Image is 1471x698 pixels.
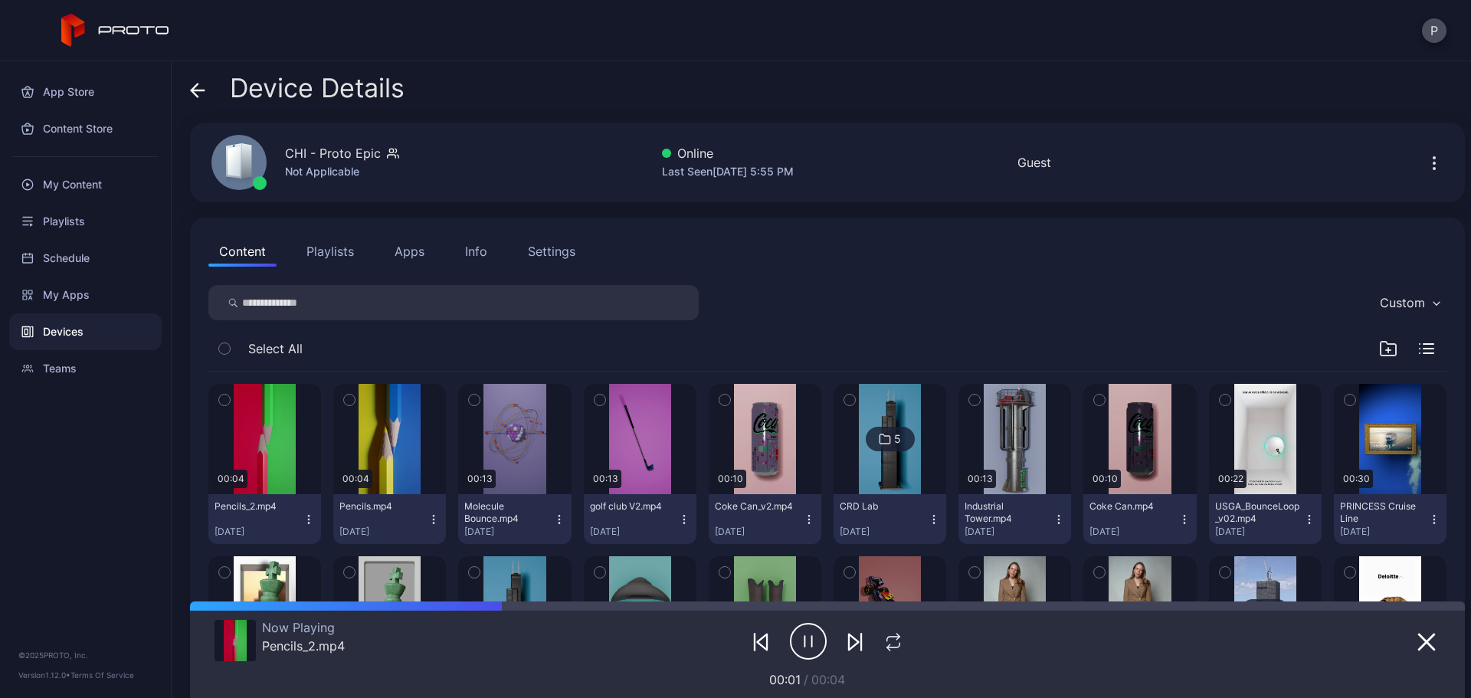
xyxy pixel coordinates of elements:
[709,494,821,544] button: Coke Can_v2.mp4[DATE]
[9,350,162,387] a: Teams
[834,494,946,544] button: CRD Lab[DATE]
[339,500,424,513] div: Pencils.mp4
[296,236,365,267] button: Playlists
[339,526,428,538] div: [DATE]
[894,432,901,446] div: 5
[1334,494,1446,544] button: PRINCESS Cruise Line[DATE]
[1380,295,1425,310] div: Custom
[9,277,162,313] a: My Apps
[454,236,498,267] button: Info
[1372,285,1446,320] button: Custom
[811,672,845,687] span: 00:04
[1215,526,1303,538] div: [DATE]
[1089,500,1174,513] div: Coke Can.mp4
[1083,494,1196,544] button: Coke Can.mp4[DATE]
[215,526,303,538] div: [DATE]
[458,494,571,544] button: Molecule Bounce.mp4[DATE]
[18,649,152,661] div: © 2025 PROTO, Inc.
[769,672,801,687] span: 00:01
[384,236,435,267] button: Apps
[208,494,321,544] button: Pencils_2.mp4[DATE]
[9,74,162,110] a: App Store
[9,203,162,240] a: Playlists
[9,240,162,277] a: Schedule
[262,638,345,654] div: Pencils_2.mp4
[958,494,1071,544] button: Industrial Tower.mp4[DATE]
[262,620,345,635] div: Now Playing
[584,494,696,544] button: golf club V2.mp4[DATE]
[662,144,794,162] div: Online
[9,110,162,147] a: Content Store
[464,526,552,538] div: [DATE]
[248,339,303,358] span: Select All
[1340,500,1424,525] div: PRINCESS Cruise Line
[465,242,487,261] div: Info
[965,526,1053,538] div: [DATE]
[333,494,446,544] button: Pencils.mp4[DATE]
[285,162,399,181] div: Not Applicable
[208,236,277,267] button: Content
[215,500,299,513] div: Pencils_2.mp4
[1422,18,1446,43] button: P
[1089,526,1178,538] div: [DATE]
[840,500,924,513] div: CRD Lab
[70,670,134,680] a: Terms Of Service
[840,526,928,538] div: [DATE]
[662,162,794,181] div: Last Seen [DATE] 5:55 PM
[285,144,381,162] div: CHI - Proto Epic
[528,242,575,261] div: Settings
[1209,494,1322,544] button: USGA_BounceLoop_v02.mp4[DATE]
[517,236,586,267] button: Settings
[230,74,405,103] span: Device Details
[965,500,1049,525] div: Industrial Tower.mp4
[715,526,803,538] div: [DATE]
[1215,500,1299,525] div: USGA_BounceLoop_v02.mp4
[715,500,799,513] div: Coke Can_v2.mp4
[18,670,70,680] span: Version 1.12.0 •
[1340,526,1428,538] div: [DATE]
[9,313,162,350] a: Devices
[804,672,808,687] span: /
[464,500,549,525] div: Molecule Bounce.mp4
[1017,153,1051,172] div: Guest
[590,526,678,538] div: [DATE]
[9,166,162,203] a: My Content
[590,500,674,513] div: golf club V2.mp4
